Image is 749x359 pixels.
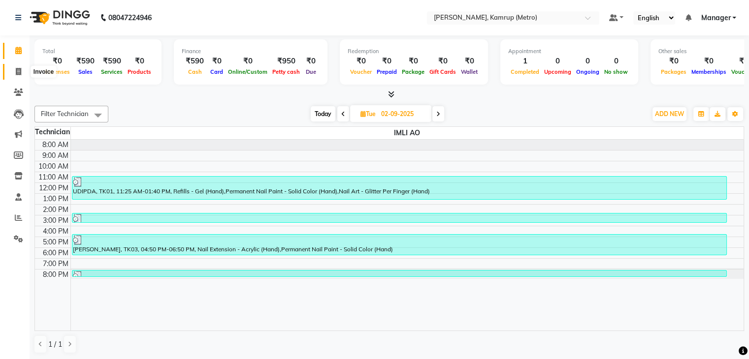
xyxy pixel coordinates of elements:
[658,68,689,75] span: Packages
[542,68,574,75] span: Upcoming
[42,56,72,67] div: ₹0
[302,56,320,67] div: ₹0
[399,56,427,67] div: ₹0
[36,172,70,182] div: 11:00 AM
[208,56,226,67] div: ₹0
[689,56,729,67] div: ₹0
[574,68,602,75] span: Ongoing
[71,127,744,139] span: IMLI AO
[701,13,730,23] span: Manager
[72,235,726,255] div: [PERSON_NAME], TK03, 04:50 PM-06:50 PM, Nail Extension - Acrylic (Hand),Permanent Nail Paint - So...
[658,56,689,67] div: ₹0
[41,226,70,237] div: 4:00 PM
[303,68,319,75] span: Due
[41,215,70,226] div: 3:00 PM
[427,68,458,75] span: Gift Cards
[76,68,95,75] span: Sales
[311,106,335,121] span: Today
[348,56,374,67] div: ₹0
[399,68,427,75] span: Package
[508,47,630,56] div: Appointment
[125,56,154,67] div: ₹0
[270,56,302,67] div: ₹950
[98,68,125,75] span: Services
[40,150,70,161] div: 9:00 AM
[655,110,684,118] span: ADD NEW
[458,68,480,75] span: Wallet
[41,110,89,118] span: Filter Technician
[98,56,125,67] div: ₹590
[602,56,630,67] div: 0
[458,56,480,67] div: ₹0
[31,66,56,78] div: Invoice
[508,68,542,75] span: Completed
[427,56,458,67] div: ₹0
[37,183,70,193] div: 12:00 PM
[41,205,70,215] div: 2:00 PM
[48,339,62,350] span: 1 / 1
[72,270,726,276] div: [PERSON_NAME], TK04, 08:10 PM-08:25 PM, Nail Art - Glitter Per Finger (Toes)
[36,161,70,172] div: 10:00 AM
[226,68,270,75] span: Online/Custom
[378,107,427,121] input: 2025-09-02
[542,56,574,67] div: 0
[348,68,374,75] span: Voucher
[182,56,208,67] div: ₹590
[25,4,93,31] img: logo
[41,248,70,258] div: 6:00 PM
[41,269,70,280] div: 8:00 PM
[72,177,726,199] div: UDIPDA, TK01, 11:25 AM-01:40 PM, Refills - Gel (Hand),Permanent Nail Paint - Solid Color (Hand),N...
[374,56,399,67] div: ₹0
[348,47,480,56] div: Redemption
[42,47,154,56] div: Total
[574,56,602,67] div: 0
[358,110,378,118] span: Tue
[226,56,270,67] div: ₹0
[72,213,726,222] div: DIYA, TK02, 02:50 PM-03:50 PM, Restoration - Removal of Extension (Hand)
[508,56,542,67] div: 1
[182,47,320,56] div: Finance
[41,237,70,247] div: 5:00 PM
[652,107,686,121] button: ADD NEW
[41,194,70,204] div: 1:00 PM
[35,127,70,137] div: Technician
[186,68,204,75] span: Cash
[270,68,302,75] span: Petty cash
[125,68,154,75] span: Products
[602,68,630,75] span: No show
[108,4,152,31] b: 08047224946
[208,68,226,75] span: Card
[40,140,70,150] div: 8:00 AM
[374,68,399,75] span: Prepaid
[689,68,729,75] span: Memberships
[41,259,70,269] div: 7:00 PM
[72,56,98,67] div: ₹590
